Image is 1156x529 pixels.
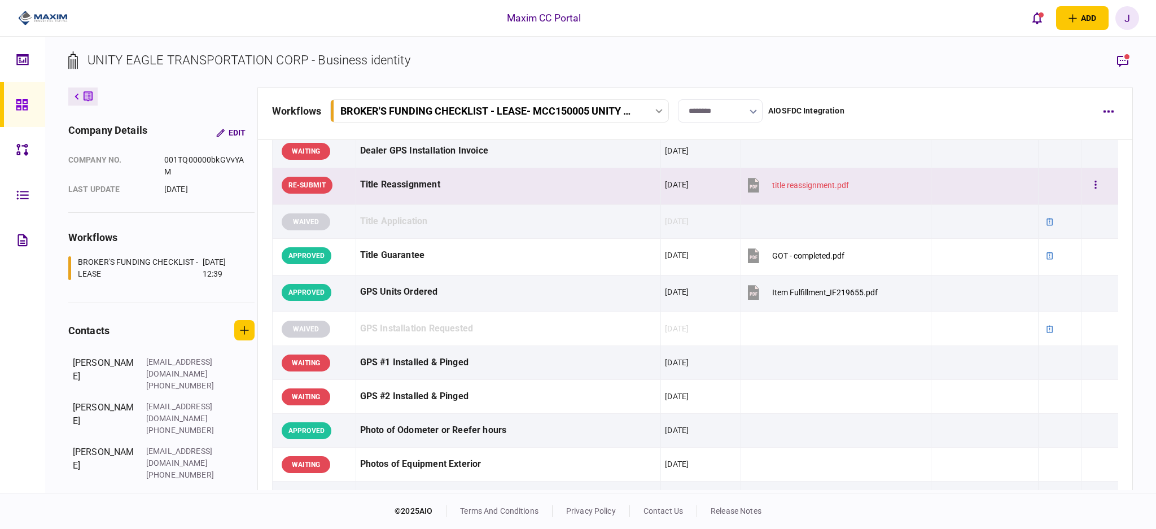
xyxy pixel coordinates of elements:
[1026,6,1049,30] button: open notifications list
[507,11,581,25] div: Maxim CC Portal
[360,243,657,268] div: Title Guarantee
[73,356,135,392] div: [PERSON_NAME]
[68,183,153,195] div: last update
[360,279,657,305] div: GPS Units Ordered
[282,388,330,405] div: WAITING
[272,103,321,119] div: workflows
[643,506,683,515] a: contact us
[665,458,689,470] div: [DATE]
[360,418,657,443] div: Photo of Odometer or Reefer hours
[665,250,689,261] div: [DATE]
[768,105,844,117] div: AIOSFDC Integration
[18,10,68,27] img: client company logo
[360,138,657,164] div: Dealer GPS Installation Invoice
[207,123,255,143] button: Edit
[330,99,669,123] button: BROKER'S FUNDING CHECKLIST - LEASE- MCC150005 UNITY EAGLE TRANSPORTATION
[772,251,844,260] div: GOT - completed.pdf
[146,425,220,436] div: [PHONE_NUMBER]
[665,145,689,156] div: [DATE]
[282,284,331,301] div: APPROVED
[665,357,689,368] div: [DATE]
[282,321,330,338] div: WAIVED
[68,323,110,338] div: contacts
[282,456,330,473] div: WAITING
[68,256,240,280] a: BROKER'S FUNDING CHECKLIST - LEASE[DATE] 12:39
[203,256,240,280] div: [DATE] 12:39
[360,350,657,375] div: GPS #1 Installed & Pinged
[1056,6,1109,30] button: open adding identity options
[78,256,200,280] div: BROKER'S FUNDING CHECKLIST - LEASE
[360,452,657,477] div: Photos of Equipment Exterior
[68,154,153,178] div: company no.
[282,355,330,371] div: WAITING
[1115,6,1139,30] button: J
[146,401,220,425] div: [EMAIL_ADDRESS][DOMAIN_NAME]
[772,181,849,190] div: title reassignment.pdf
[68,123,147,143] div: company details
[73,401,135,436] div: [PERSON_NAME]
[146,380,220,392] div: [PHONE_NUMBER]
[146,356,220,380] div: [EMAIL_ADDRESS][DOMAIN_NAME]
[360,486,657,511] div: Copy of Dealer's Warranty
[282,143,330,160] div: WAITING
[772,288,878,297] div: Item Fulfillment_IF219655.pdf
[164,154,246,178] div: 001TQ00000bkGVvYAM
[360,172,657,198] div: Title Reassignment
[665,425,689,436] div: [DATE]
[146,469,220,481] div: [PHONE_NUMBER]
[665,391,689,402] div: [DATE]
[146,445,220,469] div: [EMAIL_ADDRESS][DOMAIN_NAME]
[164,183,246,195] div: [DATE]
[68,230,255,245] div: workflows
[395,505,446,517] div: © 2025 AIO
[360,209,657,234] div: Title Application
[87,51,410,69] div: UNITY EAGLE TRANSPORTATION CORP - Business identity
[460,506,538,515] a: terms and conditions
[282,422,331,439] div: APPROVED
[665,323,689,334] div: [DATE]
[566,506,616,515] a: privacy policy
[665,286,689,298] div: [DATE]
[282,213,330,230] div: WAIVED
[665,216,689,227] div: [DATE]
[745,279,878,305] button: Item Fulfillment_IF219655.pdf
[282,177,332,194] div: RE-SUBMIT
[340,105,634,117] div: BROKER'S FUNDING CHECKLIST - LEASE - MCC150005 UNITY EAGLE TRANSPORTATION
[745,243,844,268] button: GOT - completed.pdf
[665,179,689,190] div: [DATE]
[282,490,331,507] div: APPROVED
[360,316,657,342] div: GPS Installation Requested
[73,445,135,481] div: [PERSON_NAME]
[745,486,855,511] button: warranty info sheet.pdf
[745,172,849,198] button: title reassignment.pdf
[711,506,761,515] a: release notes
[282,247,331,264] div: APPROVED
[360,384,657,409] div: GPS #2 Installed & Pinged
